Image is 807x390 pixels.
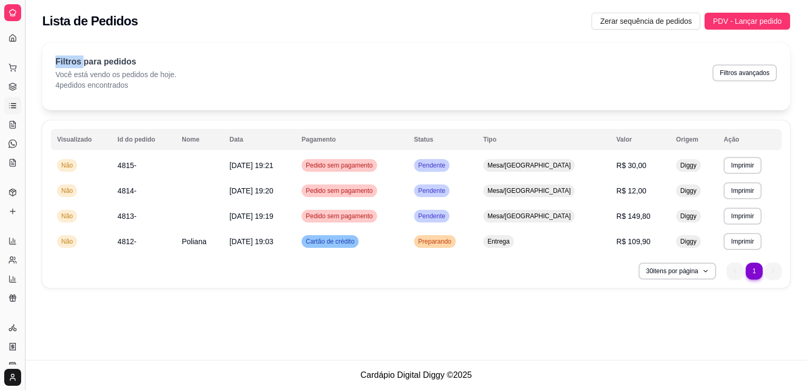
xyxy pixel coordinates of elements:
[705,13,790,30] button: PDV - Lançar pedido
[717,129,782,150] th: Ação
[485,237,512,246] span: Entrega
[42,13,138,30] h2: Lista de Pedidos
[25,360,807,390] footer: Cardápio Digital Diggy © 2025
[746,263,763,280] li: pagination item 1 active
[639,263,716,280] button: 30itens por página
[678,187,699,195] span: Diggy
[229,161,273,170] span: [DATE] 19:21
[616,212,651,220] span: R$ 149,80
[223,129,295,150] th: Data
[592,13,700,30] button: Zerar sequência de pedidos
[724,157,761,174] button: Imprimir
[485,161,573,170] span: Mesa/[GEOGRAPHIC_DATA]
[610,129,670,150] th: Valor
[678,212,699,220] span: Diggy
[721,257,787,285] nav: pagination navigation
[59,161,75,170] span: Não
[304,212,375,220] span: Pedido sem pagamento
[59,237,75,246] span: Não
[724,233,761,250] button: Imprimir
[229,237,273,246] span: [DATE] 19:03
[678,237,699,246] span: Diggy
[416,161,447,170] span: Pendente
[59,187,75,195] span: Não
[118,187,137,195] span: 4814-
[55,55,176,68] p: Filtros para pedidos
[55,69,176,80] p: Você está vendo os pedidos de hoje.
[670,129,717,150] th: Origem
[304,187,375,195] span: Pedido sem pagamento
[616,237,651,246] span: R$ 109,90
[408,129,477,150] th: Status
[51,129,111,150] th: Visualizado
[229,187,273,195] span: [DATE] 19:20
[118,212,137,220] span: 4813-
[182,237,207,246] span: Poliana
[616,161,646,170] span: R$ 30,00
[111,129,176,150] th: Id do pedido
[416,187,447,195] span: Pendente
[724,208,761,225] button: Imprimir
[485,212,573,220] span: Mesa/[GEOGRAPHIC_DATA]
[485,187,573,195] span: Mesa/[GEOGRAPHIC_DATA]
[175,129,223,150] th: Nome
[118,237,137,246] span: 4812-
[229,212,273,220] span: [DATE] 19:19
[416,212,447,220] span: Pendente
[295,129,408,150] th: Pagamento
[600,15,692,27] span: Zerar sequência de pedidos
[304,161,375,170] span: Pedido sem pagamento
[678,161,699,170] span: Diggy
[416,237,454,246] span: Preparando
[712,64,777,81] button: Filtros avançados
[477,129,610,150] th: Tipo
[304,237,356,246] span: Cartão de crédito
[724,182,761,199] button: Imprimir
[118,161,137,170] span: 4815-
[713,15,782,27] span: PDV - Lançar pedido
[616,187,646,195] span: R$ 12,00
[55,80,176,90] p: 4 pedidos encontrados
[59,212,75,220] span: Não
